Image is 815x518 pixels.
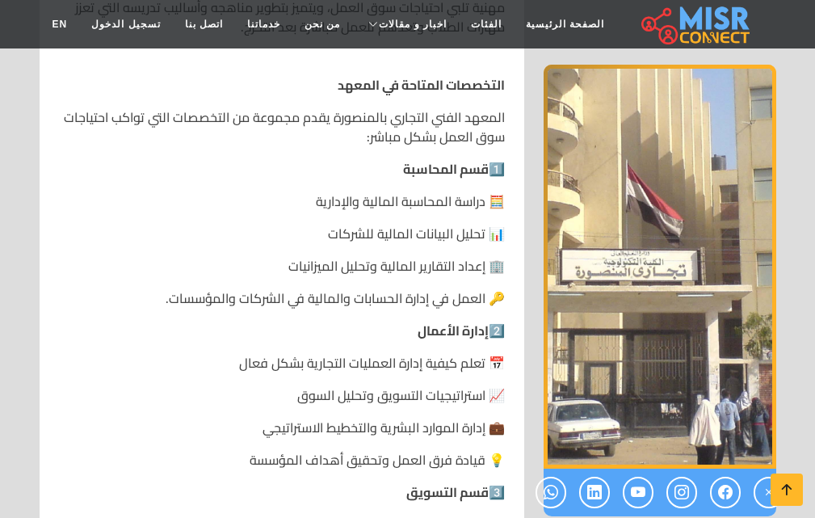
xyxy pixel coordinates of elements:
p: 🔑 العمل في إدارة الحسابات والمالية في الشركات والمؤسسات. [59,288,505,308]
a: اتصل بنا [173,9,235,40]
p: المعهد الفني التجاري بالمنصورة يقدم مجموعة من التخصصات التي تواكب احتياجات سوق العمل بشكل مباشر: [59,107,505,146]
strong: قسم التسويق [406,480,489,504]
div: 1 / 1 [544,65,776,469]
strong: التخصصات المتاحة في المعهد [338,73,505,97]
a: EN [40,9,80,40]
img: المعهد الفني التجاري بالمنصورة [544,65,776,469]
p: 💼 إدارة الموارد البشرية والتخطيط الاستراتيجي [59,418,505,437]
span: اخبار و مقالات [379,17,447,32]
img: main.misr_connect [641,4,750,44]
p: 2️⃣ [59,321,505,340]
p: 1️⃣ [59,159,505,179]
strong: إدارة الأعمال [418,318,489,343]
strong: قسم المحاسبة [403,157,489,181]
p: 🏢 إعداد التقارير المالية وتحليل الميزانيات [59,256,505,276]
p: 📊 تحليل البيانات المالية للشركات [59,224,505,243]
a: خدماتنا [235,9,292,40]
p: 📈 استراتيجيات التسويق وتحليل السوق [59,385,505,405]
a: تسجيل الدخول [79,9,172,40]
a: الصفحة الرئيسية [514,9,616,40]
a: اخبار و مقالات [352,9,459,40]
a: من نحن [292,9,352,40]
p: 3️⃣ [59,482,505,502]
p: 💡 قيادة فرق العمل وتحقيق أهداف المؤسسة [59,450,505,470]
p: 🧮 دراسة المحاسبة المالية والإدارية [59,192,505,211]
p: 📅 تعلم كيفية إدارة العمليات التجارية بشكل فعال [59,353,505,373]
a: الفئات [459,9,514,40]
